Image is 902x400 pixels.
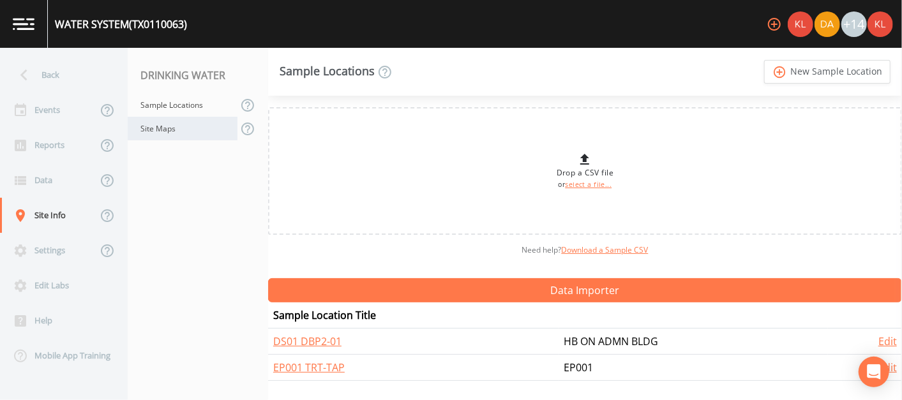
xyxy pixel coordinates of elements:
[859,357,889,387] div: Open Intercom Messenger
[764,60,891,84] a: add_circle_outlineNew Sample Location
[878,334,897,348] a: Edit
[55,17,187,32] div: WATER SYSTEM (TX0110063)
[273,334,342,348] a: DS01 DBP2-01
[522,244,649,255] span: Need help?
[565,180,612,189] a: select a file...
[128,93,237,117] a: Sample Locations
[268,302,559,329] th: Sample Location Title
[562,244,649,255] a: Download a Sample CSV
[841,11,867,37] div: +14
[788,11,813,37] img: 9c4450d90d3b8045b2e5fa62e4f92659
[814,11,841,37] div: David Weber
[280,64,393,80] div: Sample Locations
[815,11,840,37] img: a84961a0472e9debc750dd08a004988d
[128,57,268,93] div: DRINKING WATER
[559,180,612,189] small: or
[868,11,893,37] img: 9c4450d90d3b8045b2e5fa62e4f92659
[13,18,34,30] img: logo
[559,329,828,355] td: HB ON ADMN BLDG
[787,11,814,37] div: Kler Teran
[772,65,787,79] i: add_circle_outline
[128,117,237,140] a: Site Maps
[557,152,613,190] div: Drop a CSV file
[559,355,828,381] td: EP001
[273,360,345,374] a: EP001 TRT-TAP
[268,278,902,302] button: Data Importer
